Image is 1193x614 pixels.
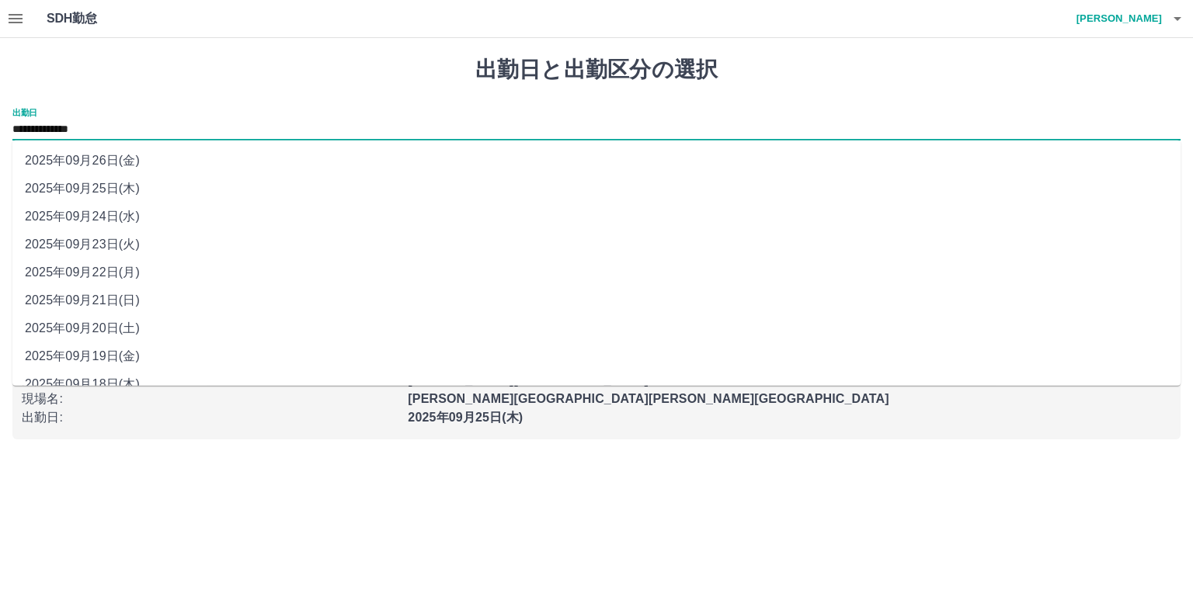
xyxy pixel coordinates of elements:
[12,147,1181,175] li: 2025年09月26日(金)
[408,392,889,405] b: [PERSON_NAME][GEOGRAPHIC_DATA][PERSON_NAME][GEOGRAPHIC_DATA]
[12,342,1181,370] li: 2025年09月19日(金)
[22,390,398,408] p: 現場名 :
[12,231,1181,258] li: 2025年09月23日(火)
[12,203,1181,231] li: 2025年09月24日(水)
[12,286,1181,314] li: 2025年09月21日(日)
[12,314,1181,342] li: 2025年09月20日(土)
[12,258,1181,286] li: 2025年09月22日(月)
[12,370,1181,398] li: 2025年09月18日(木)
[12,106,37,118] label: 出勤日
[22,408,398,427] p: 出勤日 :
[12,57,1181,83] h1: 出勤日と出勤区分の選択
[408,411,523,424] b: 2025年09月25日(木)
[12,175,1181,203] li: 2025年09月25日(木)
